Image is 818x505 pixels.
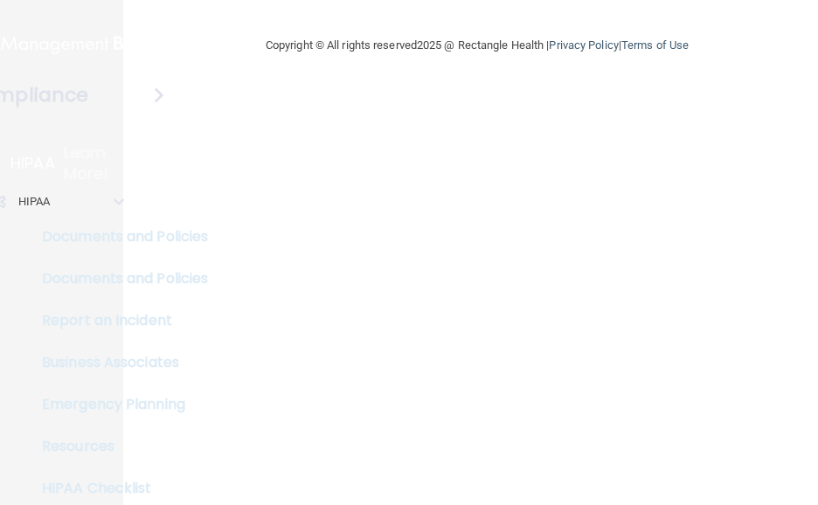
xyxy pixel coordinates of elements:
p: Learn More! [64,142,124,184]
p: HIPAA [10,153,55,174]
p: HIPAA [18,191,51,212]
a: Terms of Use [621,38,689,52]
a: Privacy Policy [549,38,618,52]
div: Copyright © All rights reserved 2025 @ Rectangle Health | | [158,17,796,73]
